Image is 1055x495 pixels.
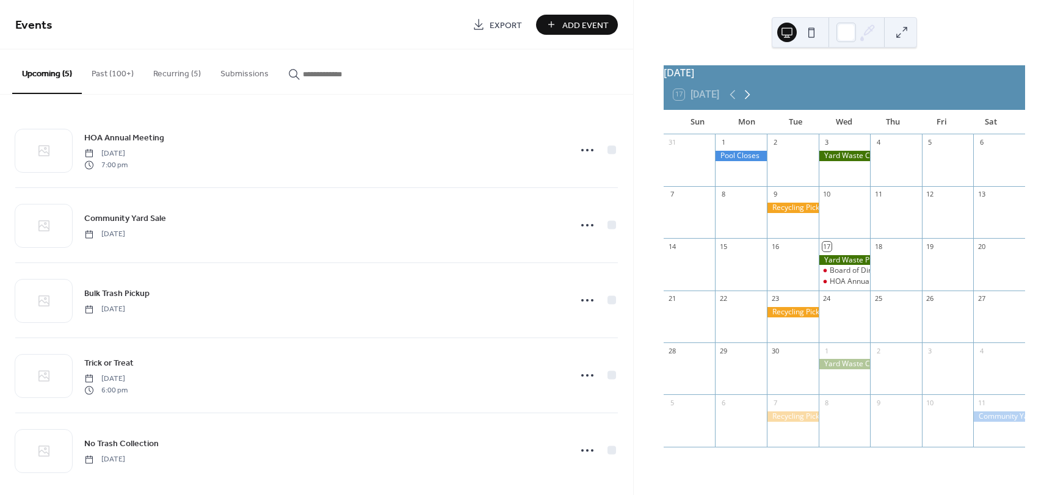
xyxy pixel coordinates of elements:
div: 14 [667,242,676,251]
div: 20 [977,242,986,251]
div: Thu [869,110,918,134]
div: 10 [926,398,935,407]
div: 1 [822,346,832,355]
span: [DATE] [84,454,125,465]
div: 7 [667,190,676,199]
span: Trick or Treat [84,357,134,370]
a: Export [463,15,531,35]
div: [DATE] [664,65,1025,80]
div: Pool Closes [715,151,767,161]
div: 11 [874,190,883,199]
div: Board of Directors Meeting [830,266,923,276]
div: 4 [874,138,883,147]
div: Sat [966,110,1015,134]
button: Past (100+) [82,49,143,93]
div: 16 [770,242,780,251]
div: Sun [673,110,722,134]
div: Yard Waste Collection [819,359,871,369]
div: 5 [926,138,935,147]
div: 24 [822,294,832,303]
div: 17 [822,242,832,251]
button: Add Event [536,15,618,35]
div: Fri [918,110,966,134]
div: 31 [667,138,676,147]
div: Recycling Pickup [767,307,819,317]
span: No Trash Collection [84,438,159,450]
div: 27 [977,294,986,303]
a: No Trash Collection [84,436,159,450]
div: Recycling Pickup [767,411,819,422]
div: 26 [926,294,935,303]
div: 5 [667,398,676,407]
div: 8 [822,398,832,407]
span: [DATE] [84,148,128,159]
div: 11 [977,398,986,407]
span: [DATE] [84,374,128,385]
div: 29 [719,346,728,355]
a: Bulk Trash Pickup [84,286,150,300]
span: Add Event [562,19,609,32]
span: 6:00 pm [84,385,128,396]
div: 13 [977,190,986,199]
div: 6 [977,138,986,147]
a: Community Yard Sale [84,211,166,225]
div: 30 [770,346,780,355]
a: HOA Annual Meeting [84,131,164,145]
div: 12 [926,190,935,199]
div: 6 [719,398,728,407]
div: 8 [719,190,728,199]
div: 2 [770,138,780,147]
span: [DATE] [84,304,125,315]
div: Wed [820,110,869,134]
div: 9 [874,398,883,407]
div: 4 [977,346,986,355]
span: HOA Annual Meeting [84,132,164,145]
span: Export [490,19,522,32]
div: 7 [770,398,780,407]
div: 23 [770,294,780,303]
div: HOA Annual Meeting [830,276,901,287]
div: Yard Waste Pickup [819,255,871,266]
div: Yard Waste Collection [819,151,871,161]
span: Community Yard Sale [84,212,166,225]
button: Submissions [211,49,278,93]
div: 3 [822,138,832,147]
button: Upcoming (5) [12,49,82,94]
div: 3 [926,346,935,355]
div: 15 [719,242,728,251]
a: Trick or Treat [84,356,134,370]
span: [DATE] [84,229,125,240]
div: 22 [719,294,728,303]
div: Community Yard Sale [973,411,1025,422]
div: 9 [770,190,780,199]
span: Bulk Trash Pickup [84,287,150,300]
span: 7:00 pm [84,159,128,170]
div: 2 [874,346,883,355]
div: Mon [722,110,771,134]
div: Recycling Pickup [767,203,819,213]
div: 25 [874,294,883,303]
button: Recurring (5) [143,49,211,93]
div: 18 [874,242,883,251]
div: 1 [719,138,728,147]
div: 19 [926,242,935,251]
div: HOA Annual Meeting [819,276,871,287]
div: Tue [771,110,820,134]
div: Board of Directors Meeting [819,266,871,276]
div: 10 [822,190,832,199]
div: 21 [667,294,676,303]
span: Events [15,13,53,37]
div: 28 [667,346,676,355]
